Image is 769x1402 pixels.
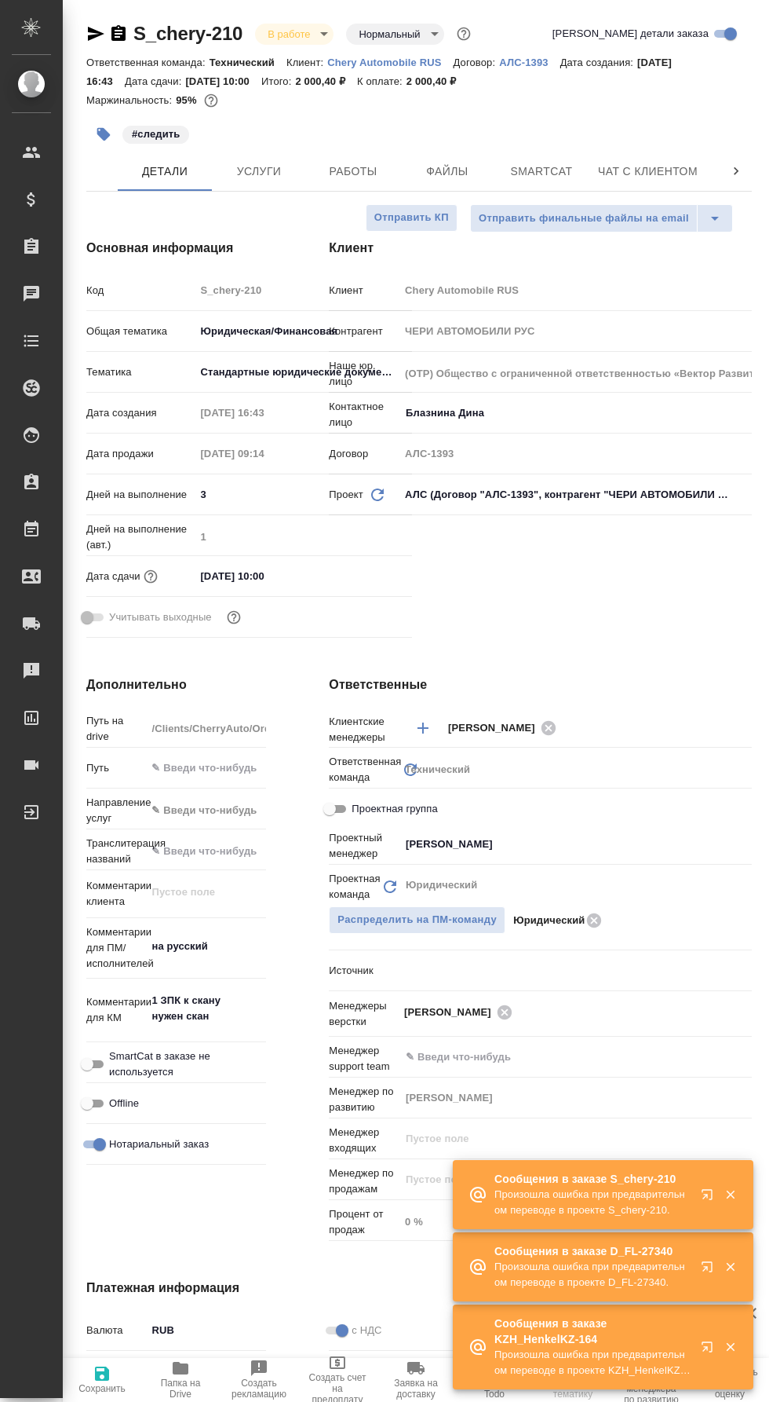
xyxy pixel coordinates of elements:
h4: Платежная информация [86,1279,509,1298]
input: Пустое поле [404,1170,715,1189]
span: Работы [315,162,391,181]
p: Комментарии для КМ [86,994,146,1026]
span: Создать рекламацию [229,1378,289,1400]
button: Заявка на доставку [377,1358,455,1402]
input: ✎ Введи что-нибудь [195,483,412,506]
div: Юридическая/Финансовая [195,318,412,345]
textarea: 1 ЗПК к скану нужен скан [146,987,266,1030]
p: Общая тематика [86,324,195,339]
button: Open [743,1011,746,1014]
textarea: на русский [146,933,266,960]
div: ​ [399,957,752,984]
button: Добавить менеджера [404,709,442,747]
p: Технический [210,57,286,68]
span: Учитывать выходные [109,609,212,625]
span: Услуги [221,162,297,181]
p: Комментарии для ПМ/исполнителей [86,924,146,972]
button: Open [743,843,746,846]
span: Сохранить [78,1383,126,1394]
p: Дата сдачи [86,569,140,584]
button: Открыть в новой вкладке [691,1251,729,1289]
button: Open [743,412,746,415]
button: Open [743,727,746,730]
div: ✎ Введи что-нибудь [146,797,288,824]
p: Транслитерация названий [86,836,146,867]
span: Заявка на доставку [386,1378,446,1400]
button: Распределить на ПМ-команду [329,906,505,934]
p: Клиентские менеджеры [329,714,399,745]
input: Пустое поле [399,279,752,302]
button: Выбери, если сб и вс нужно считать рабочими днями для выполнения заказа. [224,607,244,628]
input: Пустое поле [195,442,332,465]
button: Закрыть [714,1260,746,1274]
h4: Основная информация [86,239,266,258]
span: Offline [109,1096,139,1111]
p: #следить [132,126,180,142]
input: Пустое поле [146,717,266,740]
div: Технический [399,756,752,783]
p: Комментарии клиента [86,878,146,910]
p: Клиент: [286,57,327,68]
p: Chery Automobile RUS [327,57,453,68]
button: Папка на Drive [141,1358,220,1402]
p: Дата создания: [560,57,637,68]
span: SmartCat в заказе не используется [109,1049,254,1080]
p: Менеджер по продажам [329,1166,399,1197]
p: Договор [329,446,399,462]
span: Отправить финальные файлы на email [479,210,689,228]
p: Менеджер входящих [329,1125,399,1156]
div: [PERSON_NAME] [448,718,561,738]
p: 95% [176,94,200,106]
p: Договор: [454,57,500,68]
p: Процент от продаж [329,1206,399,1238]
button: Открыть в новой вкладке [691,1331,729,1369]
span: [PERSON_NAME] детали заказа [552,26,709,42]
button: Если добавить услуги и заполнить их объемом, то дата рассчитается автоматически [140,566,161,587]
p: Произошла ошибка при предварительном переводе в проекте KZH_HenkelKZ-164. [494,1347,691,1378]
span: [PERSON_NAME] [404,1005,501,1020]
p: АЛС-1393 [499,57,559,68]
p: Произошла ошибка при предварительном переводе в проекте D_FL-27340. [494,1259,691,1290]
p: Маржинальность: [86,94,176,106]
span: Чат с клиентом [598,162,698,181]
div: В работе [255,24,333,45]
button: Создать счет на предоплату [298,1358,377,1402]
span: Проектная группа [352,801,437,817]
span: Smartcat [504,162,579,181]
p: Дата создания [86,405,195,421]
button: Добавить тэг [86,117,121,152]
span: Отправить КП [374,209,449,227]
button: Закрыть [714,1340,746,1354]
p: Итого: [261,75,295,87]
button: Создать рекламацию [220,1358,298,1402]
button: Открыть в новой вкладке [691,1179,729,1217]
p: Юридический [513,913,585,928]
p: Сообщения в заказе D_FL-27340 [494,1243,691,1259]
button: Сохранить [63,1358,141,1402]
h4: Клиент [329,239,752,258]
p: Код [86,283,195,298]
span: Файлы [410,162,485,181]
input: Пустое поле [399,320,752,342]
input: Пустое поле [399,1210,752,1233]
button: Open [743,1056,746,1059]
p: Направление услуг [86,795,146,826]
input: ✎ Введи что-нибудь [146,840,266,862]
div: Стандартные юридические документы, договоры, уставы [195,359,412,386]
input: Пустое поле [195,401,332,424]
button: Нормальный [354,27,425,41]
p: Сообщения в заказе S_chery-210 [494,1171,691,1187]
a: АЛС-1393 [499,55,559,68]
p: Произошла ошибка при предварительном переводе в проекте S_chery-210. [494,1187,691,1218]
div: split button [470,204,733,232]
span: следить [121,126,191,140]
p: 2 000,40 ₽ [295,75,357,87]
input: ✎ Введи что-нибудь [146,756,266,779]
p: Дней на выполнение (авт.) [86,522,195,553]
p: Источник [329,963,399,979]
h4: Дополнительно [86,675,266,694]
input: ✎ Введи что-нибудь [404,1048,694,1067]
button: Отправить КП [366,204,457,232]
p: Тематика [86,364,195,380]
input: Пустое поле [195,279,412,302]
